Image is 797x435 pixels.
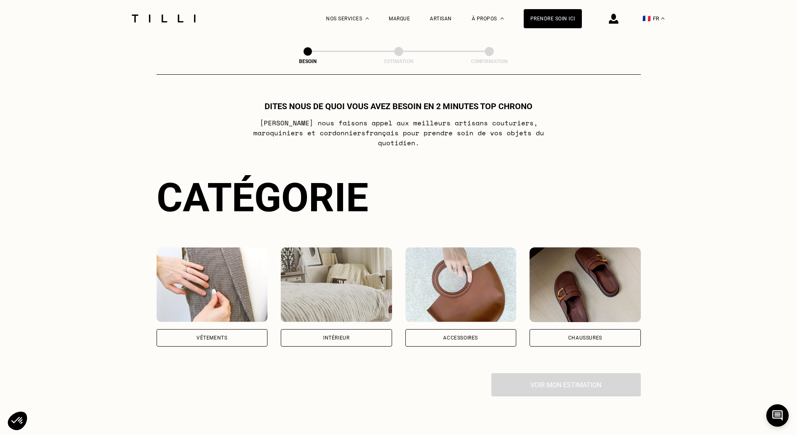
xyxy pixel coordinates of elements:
[661,17,665,20] img: menu déroulant
[357,59,440,64] div: Estimation
[157,247,268,322] img: Vêtements
[365,17,369,20] img: Menu déroulant
[405,247,517,322] img: Accessoires
[448,59,531,64] div: Confirmation
[609,14,618,24] img: icône connexion
[568,335,602,340] div: Chaussures
[443,335,478,340] div: Accessoires
[530,247,641,322] img: Chaussures
[281,247,392,322] img: Intérieur
[196,335,227,340] div: Vêtements
[430,16,452,22] a: Artisan
[157,174,641,221] div: Catégorie
[500,17,504,20] img: Menu déroulant à propos
[524,9,582,28] a: Prendre soin ici
[323,335,349,340] div: Intérieur
[129,15,199,22] img: Logo du service de couturière Tilli
[266,59,349,64] div: Besoin
[234,118,563,148] p: [PERSON_NAME] nous faisons appel aux meilleurs artisans couturiers , maroquiniers et cordonniers ...
[643,15,651,22] span: 🇫🇷
[265,101,532,111] h1: Dites nous de quoi vous avez besoin en 2 minutes top chrono
[389,16,410,22] a: Marque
